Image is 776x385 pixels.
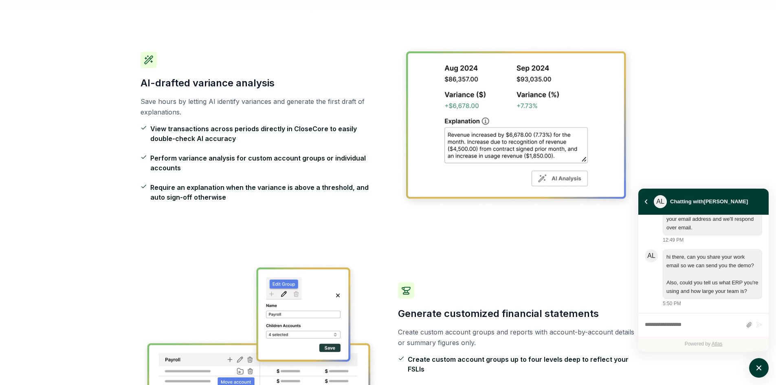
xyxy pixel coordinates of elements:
[638,337,769,352] div: Powered by
[150,124,378,143] span: View transactions across periods directly in CloseCore to easily double-check AI accuracy
[642,197,651,206] button: atlas-back-button
[398,307,636,320] h3: Generate customized financial statements
[670,197,748,207] div: Chatting with [PERSON_NAME]
[645,249,762,307] div: atlas-message
[150,183,378,202] span: Require an explanation when the variance is above a threshold, and auto sign-off otherwise
[638,189,769,352] div: atlas-window
[398,327,636,348] p: Create custom account groups and reports with account-by-account details or summary figures only.
[654,195,667,208] div: atlas-message-author-avatar
[663,236,684,244] div: 12:49 PM
[638,215,769,352] div: atlas-ticket
[141,96,378,117] p: Save hours by letting AI identify variances and generate the first draft of explanations.
[645,249,658,262] div: atlas-message-author-avatar
[150,153,378,173] span: Perform variance analysis for custom account groups or individual accounts
[663,300,681,307] div: 5:50 PM
[408,354,636,374] span: Create custom account groups up to four levels deep to reflect your FSLIs
[666,253,758,295] div: atlas-message-text
[663,249,762,307] div: Sunday, October 12, 5:50 PM
[663,249,762,299] div: atlas-message-bubble
[398,44,636,209] img: AI-drafted variance analysis
[749,358,769,378] button: atlas-launcher
[141,77,378,90] h3: AI-drafted variance analysis
[746,321,752,328] button: Attach files by clicking or dropping files here
[712,341,723,347] a: Atlas
[645,317,762,332] div: atlas-composer
[666,253,758,295] div: hi there, can you share your work email so we can send you the demo? Also, could you tell us what...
